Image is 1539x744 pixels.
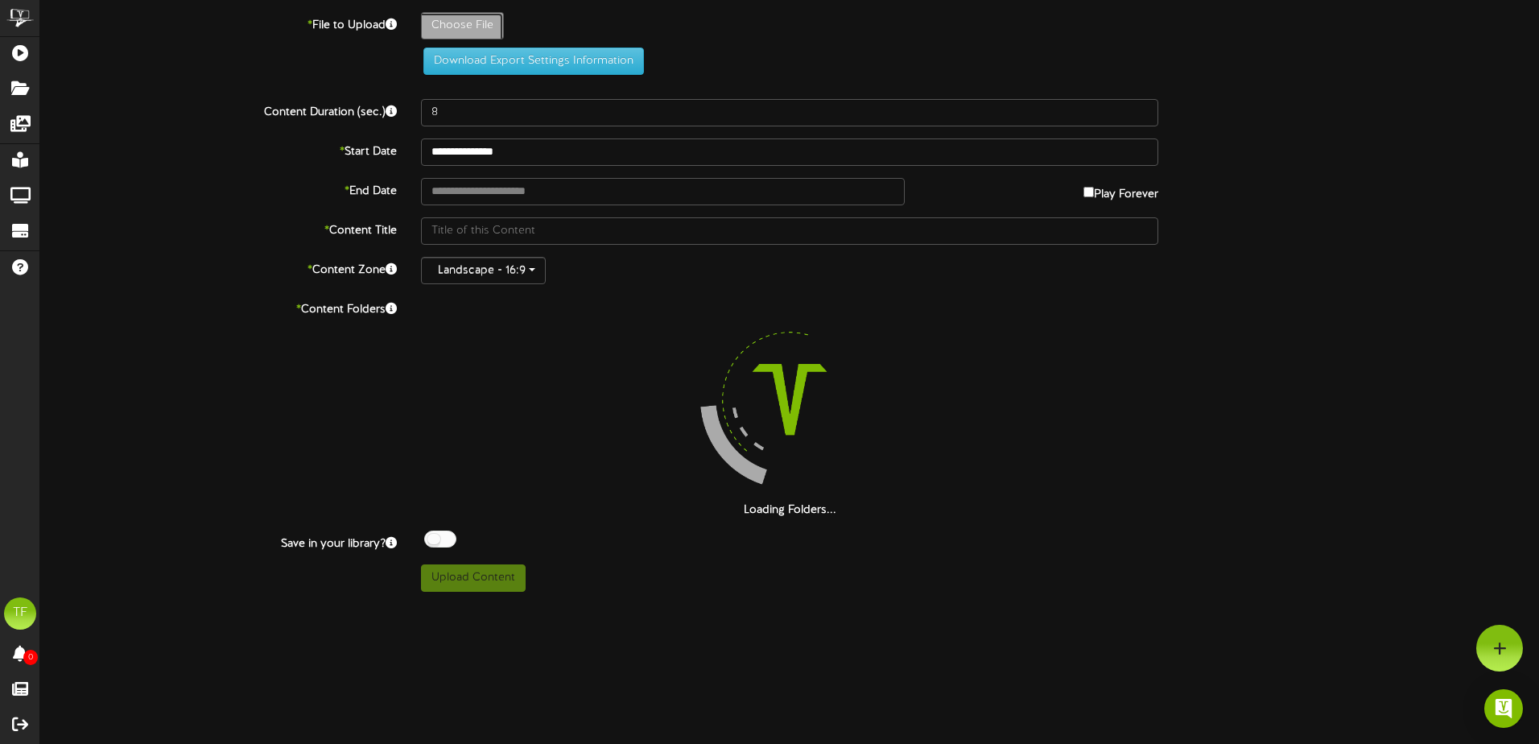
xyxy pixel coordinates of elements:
[423,48,644,75] button: Download Export Settings Information
[1083,178,1158,203] label: Play Forever
[28,257,409,279] label: Content Zone
[421,217,1158,245] input: Title of this Content
[1484,689,1523,728] div: Open Intercom Messenger
[28,178,409,200] label: End Date
[421,257,546,284] button: Landscape - 16:9
[23,650,38,665] span: 0
[28,138,409,160] label: Start Date
[28,531,409,552] label: Save in your library?
[28,99,409,121] label: Content Duration (sec.)
[687,296,893,502] img: loading-spinner-4.png
[28,12,409,34] label: File to Upload
[744,504,836,516] strong: Loading Folders...
[28,296,409,318] label: Content Folders
[28,217,409,239] label: Content Title
[421,564,526,592] button: Upload Content
[4,597,36,630] div: TF
[1083,187,1094,197] input: Play Forever
[415,55,644,67] a: Download Export Settings Information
